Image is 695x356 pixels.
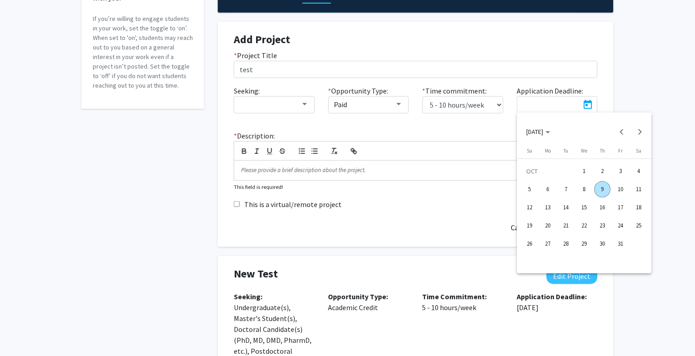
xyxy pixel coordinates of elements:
div: 1 [576,163,593,179]
div: 10 [613,181,629,198]
div: 30 [594,236,611,252]
button: October 30, 2025 [594,235,612,253]
div: 5 [522,181,538,198]
button: October 28, 2025 [557,235,575,253]
div: 3 [613,163,629,179]
div: 16 [594,199,611,216]
div: 4 [631,163,647,179]
div: 24 [613,218,629,234]
span: We [581,148,588,154]
button: October 25, 2025 [630,217,648,235]
button: October 6, 2025 [539,180,557,198]
span: [DATE] [527,128,544,136]
button: October 22, 2025 [575,217,594,235]
div: 15 [576,199,593,216]
div: 17 [613,199,629,216]
div: 18 [631,199,647,216]
div: 12 [522,199,538,216]
button: October 9, 2025 [594,180,612,198]
div: 26 [522,236,538,252]
button: October 23, 2025 [594,217,612,235]
button: October 2, 2025 [594,162,612,180]
button: Choose month and year [519,123,558,141]
span: Sa [636,148,642,154]
div: 20 [540,218,556,234]
button: October 17, 2025 [612,198,630,217]
div: 11 [631,181,647,198]
button: October 7, 2025 [557,180,575,198]
span: Th [600,148,605,154]
span: Mo [545,148,551,154]
button: October 10, 2025 [612,180,630,198]
button: October 18, 2025 [630,198,648,217]
div: 8 [576,181,593,198]
button: October 27, 2025 [539,235,557,253]
button: Previous month [613,123,631,141]
div: 7 [558,181,574,198]
td: OCT [521,162,575,180]
div: 19 [522,218,538,234]
div: 25 [631,218,647,234]
button: October 4, 2025 [630,162,648,180]
button: October 11, 2025 [630,180,648,198]
button: October 14, 2025 [557,198,575,217]
div: 22 [576,218,593,234]
div: 9 [594,181,611,198]
button: October 20, 2025 [539,217,557,235]
button: October 24, 2025 [612,217,630,235]
div: 21 [558,218,574,234]
button: October 19, 2025 [521,217,539,235]
div: 31 [613,236,629,252]
div: 2 [594,163,611,179]
iframe: Chat [7,315,39,349]
button: October 3, 2025 [612,162,630,180]
div: 14 [558,199,574,216]
span: Su [527,148,533,154]
button: October 26, 2025 [521,235,539,253]
div: 6 [540,181,556,198]
span: Fr [619,148,623,154]
span: Tu [564,148,569,154]
div: 23 [594,218,611,234]
button: October 8, 2025 [575,180,594,198]
div: 28 [558,236,574,252]
div: 13 [540,199,556,216]
button: October 13, 2025 [539,198,557,217]
button: October 31, 2025 [612,235,630,253]
button: October 29, 2025 [575,235,594,253]
button: October 5, 2025 [521,180,539,198]
button: October 15, 2025 [575,198,594,217]
button: October 21, 2025 [557,217,575,235]
div: 27 [540,236,556,252]
div: 29 [576,236,593,252]
button: October 1, 2025 [575,162,594,180]
button: October 16, 2025 [594,198,612,217]
button: Next month [631,123,650,141]
button: October 12, 2025 [521,198,539,217]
